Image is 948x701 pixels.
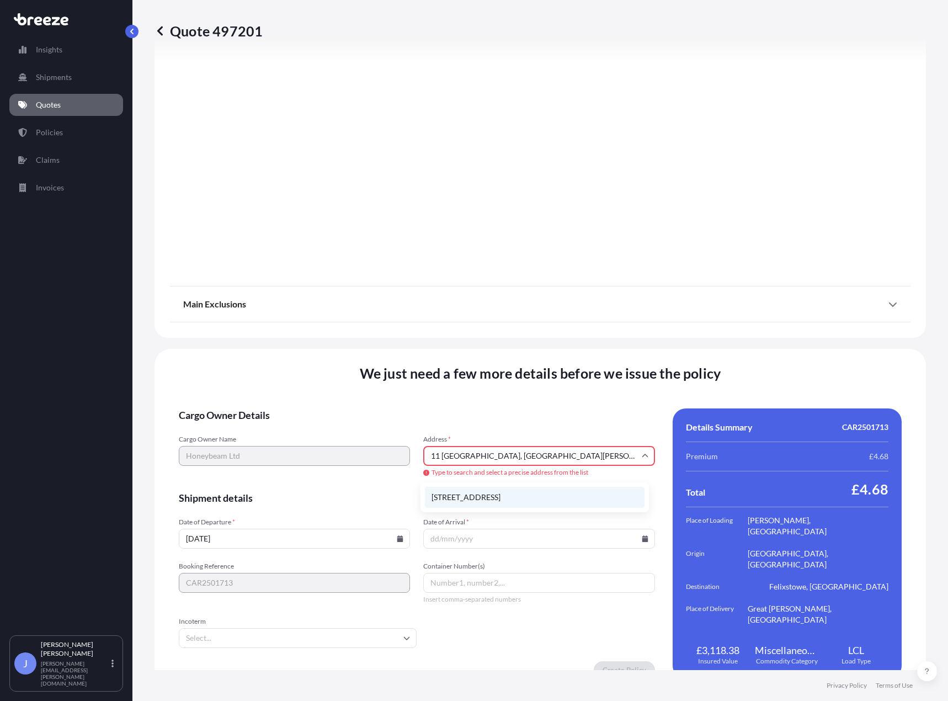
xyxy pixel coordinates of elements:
[851,480,888,498] span: £4.68
[686,581,748,592] span: Destination
[23,658,28,669] span: J
[360,364,721,382] span: We just need a few more details before we issue the policy
[423,562,654,571] span: Container Number(s)
[425,487,645,508] li: [STREET_ADDRESS]
[9,39,123,61] a: Insights
[755,644,819,657] span: Miscellaneous Manufactured Articles
[183,291,897,317] div: Main Exclusions
[756,657,818,666] span: Commodity Category
[423,595,654,604] span: Insert comma-separated numbers
[9,177,123,199] a: Invoices
[869,451,888,462] span: £4.68
[423,468,654,477] span: Type to search and select a precise address from the list
[842,657,871,666] span: Load Type
[876,681,913,690] a: Terms of Use
[179,435,410,444] span: Cargo Owner Name
[848,644,864,657] span: LCL
[686,603,748,625] span: Place of Delivery
[179,617,417,626] span: Incoterm
[36,99,61,110] p: Quotes
[748,603,888,625] span: Great [PERSON_NAME], [GEOGRAPHIC_DATA]
[423,446,654,466] input: Cargo owner address
[696,644,739,657] span: £3,118.38
[36,155,60,166] p: Claims
[594,661,655,679] button: Create Policy
[36,72,72,83] p: Shipments
[423,518,654,527] span: Date of Arrival
[179,562,410,571] span: Booking Reference
[179,408,655,422] span: Cargo Owner Details
[179,529,410,549] input: dd/mm/yyyy
[698,657,738,666] span: Insured Value
[423,529,654,549] input: dd/mm/yyyy
[9,66,123,88] a: Shipments
[179,628,417,648] input: Select...
[769,581,888,592] span: Felixstowe, [GEOGRAPHIC_DATA]
[36,127,63,138] p: Policies
[36,182,64,193] p: Invoices
[842,422,888,433] span: CAR2501713
[423,573,654,593] input: Number1, number2,...
[183,299,246,310] span: Main Exclusions
[9,94,123,116] a: Quotes
[827,681,867,690] a: Privacy Policy
[748,548,888,570] span: [GEOGRAPHIC_DATA], [GEOGRAPHIC_DATA]
[36,44,62,55] p: Insights
[41,660,109,687] p: [PERSON_NAME][EMAIL_ADDRESS][PERSON_NAME][DOMAIN_NAME]
[686,422,753,433] span: Details Summary
[9,149,123,171] a: Claims
[686,451,718,462] span: Premium
[686,487,705,498] span: Total
[9,121,123,144] a: Policies
[179,491,655,504] span: Shipment details
[423,435,654,444] span: Address
[686,515,748,537] span: Place of Loading
[41,640,109,658] p: [PERSON_NAME] [PERSON_NAME]
[603,665,646,676] p: Create Policy
[179,518,410,527] span: Date of Departure
[155,22,263,40] p: Quote 497201
[748,515,888,537] span: [PERSON_NAME], [GEOGRAPHIC_DATA]
[686,548,748,570] span: Origin
[179,573,410,593] input: Your internal reference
